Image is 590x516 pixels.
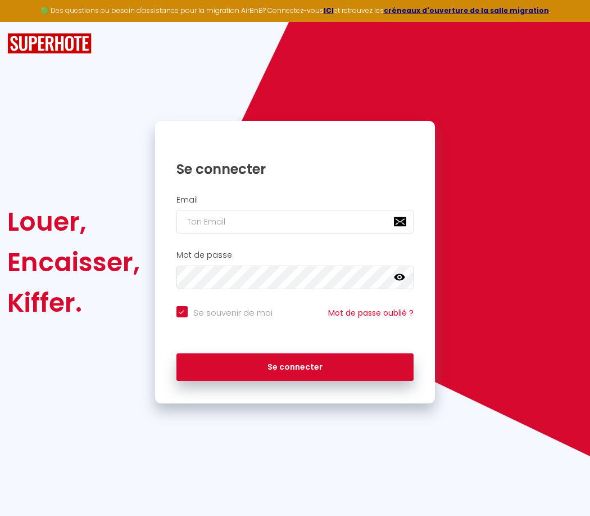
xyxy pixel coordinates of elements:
a: ICI [324,6,334,15]
button: Se connecter [176,353,414,382]
div: Encaisser, [7,242,140,282]
div: Louer, [7,201,140,242]
img: SuperHote logo [7,33,92,54]
a: créneaux d'ouverture de la salle migration [384,6,549,15]
a: Mot de passe oublié ? [328,307,414,318]
input: Ton Email [176,210,414,234]
h2: Email [176,195,414,205]
h2: Mot de passe [176,250,414,260]
h1: Se connecter [176,160,414,178]
div: Kiffer. [7,282,140,323]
